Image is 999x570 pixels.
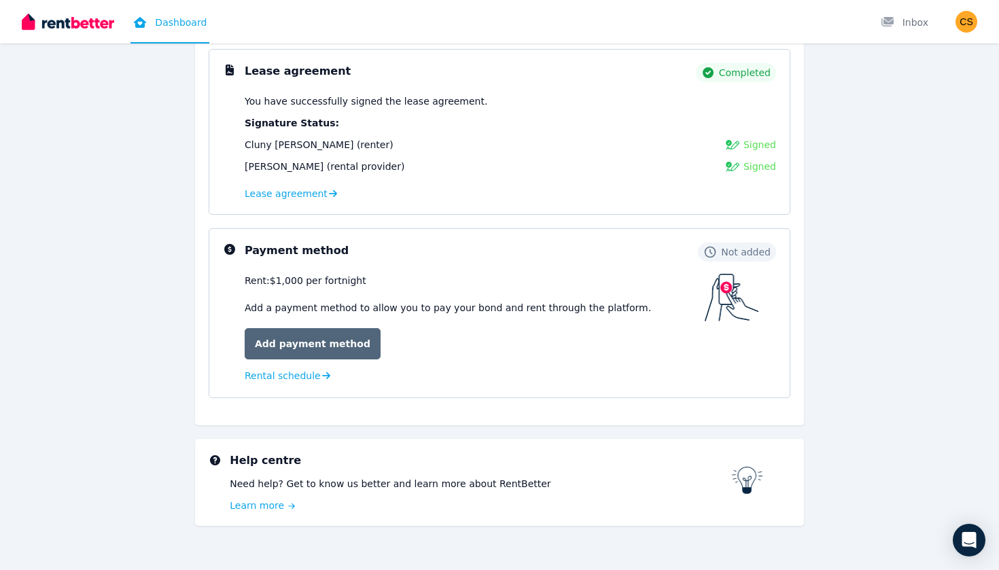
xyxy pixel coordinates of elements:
span: Not added [721,245,771,259]
span: [PERSON_NAME] [245,161,323,172]
span: Signed [743,138,776,152]
img: Payment method [705,274,759,321]
img: Signed Lease [726,160,739,173]
div: Inbox [881,16,928,29]
img: Cluny Seager [956,11,977,33]
span: Completed [719,66,771,79]
div: Open Intercom Messenger [953,524,985,556]
div: (renter) [245,138,393,152]
span: Cluny [PERSON_NAME] [245,139,353,150]
a: Learn more [230,499,732,512]
p: Signature Status: [245,116,776,130]
img: RentBetter [22,12,114,32]
span: Lease agreement [245,187,328,200]
p: Add a payment method to allow you to pay your bond and rent through the platform. [245,301,705,315]
h3: Help centre [230,452,732,469]
h3: Payment method [245,243,349,259]
h3: Lease agreement [245,63,351,79]
img: Signed Lease [726,138,739,152]
span: Signed [743,160,776,173]
span: Rental schedule [245,369,321,382]
img: RentBetter help centre [732,467,763,494]
div: Rent: $1,000 per fortnight [245,274,705,287]
p: Need help? Get to know us better and learn more about RentBetter [230,477,732,491]
a: Lease agreement [245,187,337,200]
a: Add payment method [245,328,381,359]
p: You have successfully signed the lease agreement. [245,94,776,108]
div: (rental provider) [245,160,404,173]
a: Rental schedule [245,369,330,382]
